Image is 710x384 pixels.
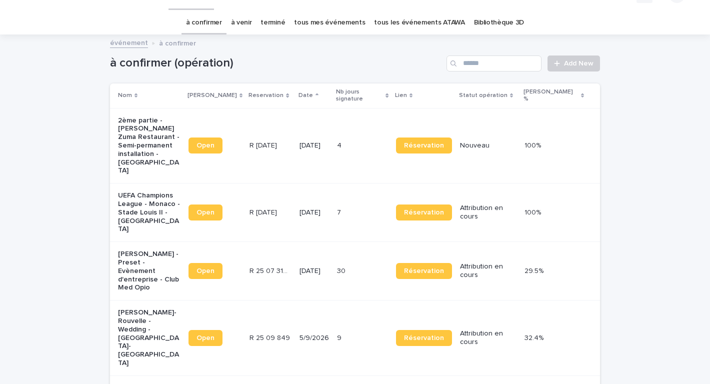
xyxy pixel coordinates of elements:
p: Lien [395,90,407,101]
p: Attribution en cours [460,204,517,221]
a: Réservation [396,263,452,279]
p: Attribution en cours [460,329,517,346]
input: Search [446,55,541,71]
span: Open [196,209,214,216]
span: Open [196,267,214,274]
p: Statut opération [459,90,507,101]
p: 100% [524,139,543,150]
p: [DATE] [299,267,329,275]
tr: [PERSON_NAME] - Preset - Evènement d'entreprise - Club Med OpioOpenR 25 07 3166R 25 07 3166 [DATE... [110,242,600,300]
p: [PERSON_NAME] [187,90,237,101]
p: [PERSON_NAME] - Preset - Evènement d'entreprise - Club Med Opio [118,250,180,292]
a: Open [188,137,222,153]
p: 7 [337,206,343,217]
a: tous mes événements [294,11,365,34]
a: Open [188,204,222,220]
p: 2ème partie - [PERSON_NAME] Zuma Restaurant - Semi-permanent installation - [GEOGRAPHIC_DATA] [118,116,180,175]
p: Nom [118,90,132,101]
p: Nouveau [460,141,517,150]
p: UEFA Champions League - Monaco - Stade Louis II - [GEOGRAPHIC_DATA] [118,191,180,233]
a: à confirmer [186,11,222,34]
a: Open [188,330,222,346]
p: [PERSON_NAME] % [523,86,578,105]
span: Réservation [404,209,444,216]
h1: à confirmer (opération) [110,56,442,70]
span: Réservation [404,267,444,274]
span: Open [196,142,214,149]
p: Attribution en cours [460,262,517,279]
p: à confirmer [159,37,196,48]
span: Add New [564,60,593,67]
a: terminé [260,11,285,34]
p: 32.4% [524,332,545,342]
a: Réservation [396,330,452,346]
p: [DATE] [299,141,329,150]
a: Bibliothèque 3D [474,11,524,34]
tr: [PERSON_NAME]-Rouvelle - Wedding - [GEOGRAPHIC_DATA]-[GEOGRAPHIC_DATA]OpenR 25 09 849R 25 09 849 ... [110,300,600,376]
a: événement [110,36,148,48]
tr: UEFA Champions League - Monaco - Stade Louis II - [GEOGRAPHIC_DATA]OpenR [DATE]R [DATE] [DATE]77 ... [110,183,600,242]
a: Open [188,263,222,279]
span: Open [196,334,214,341]
p: 5/9/2026 [299,334,329,342]
p: [PERSON_NAME]-Rouvelle - Wedding - [GEOGRAPHIC_DATA]-[GEOGRAPHIC_DATA] [118,308,180,367]
p: 100% [524,206,543,217]
a: à venir [231,11,252,34]
a: Réservation [396,137,452,153]
p: Reservation [248,90,283,101]
p: R 25 07 3166 [249,265,293,275]
p: Nb jours signature [336,86,383,105]
p: Date [298,90,313,101]
a: Add New [547,55,600,71]
span: Réservation [404,142,444,149]
span: Réservation [404,334,444,341]
p: [DATE] [299,208,329,217]
p: 9 [337,332,343,342]
p: R [DATE] [249,206,279,217]
a: tous les événements ATAWA [374,11,464,34]
p: 29.5% [524,265,545,275]
tr: 2ème partie - [PERSON_NAME] Zuma Restaurant - Semi-permanent installation - [GEOGRAPHIC_DATA]Open... [110,108,600,183]
p: 30 [337,265,347,275]
p: 4 [337,139,343,150]
p: R 25 09 849 [249,332,292,342]
a: Réservation [396,204,452,220]
p: R [DATE] [249,139,279,150]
